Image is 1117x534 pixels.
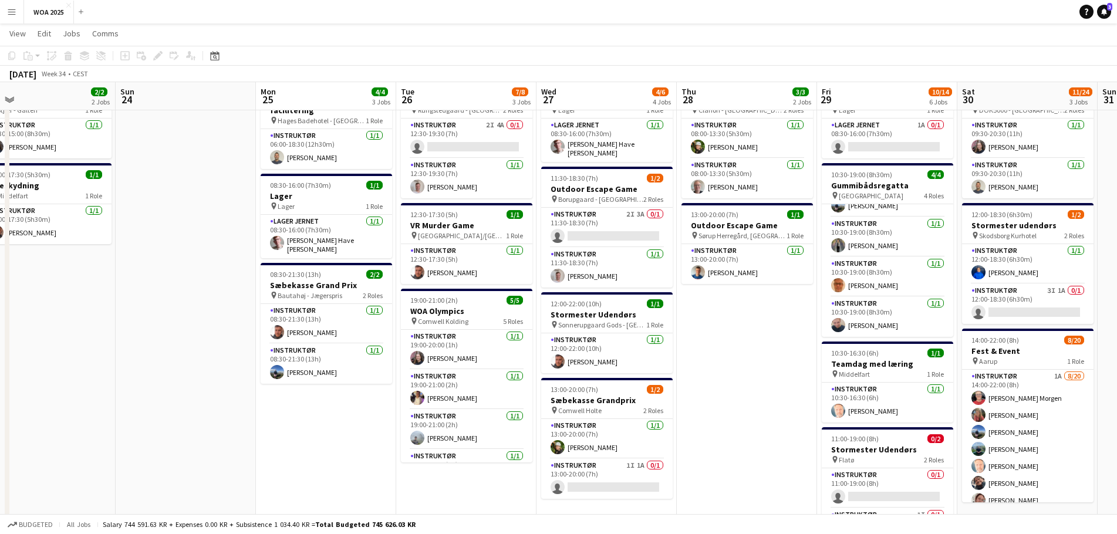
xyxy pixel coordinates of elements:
[401,220,532,231] h3: VR Murder Game
[541,378,673,499] div: 13:00-20:00 (7h)1/2Sæbekasse Grandprix Comwell Holte2 RolesInstruktør1/113:00-20:00 (7h)[PERSON_N...
[401,289,532,462] div: 19:00-21:00 (2h)5/5WOA Olympics Comwell Kolding5 RolesInstruktør1/119:00-20:00 (1h)[PERSON_NAME]I...
[962,244,1094,284] app-card-role: Instruktør1/112:00-18:30 (6h30m)[PERSON_NAME]
[506,231,523,240] span: 1 Role
[551,385,598,394] span: 13:00-20:00 (7h)
[962,119,1094,158] app-card-role: Instruktør1/109:30-20:30 (11h)[PERSON_NAME]
[541,167,673,288] app-job-card: 11:30-18:30 (7h)1/2Outdoor Escape Game Borupgaard - [GEOGRAPHIC_DATA]2 RolesInstruktør2I3A0/111:3...
[512,87,528,96] span: 7/8
[971,336,1019,344] span: 14:00-22:00 (8h)
[927,434,944,443] span: 0/2
[643,406,663,415] span: 2 Roles
[39,69,68,78] span: Week 34
[793,97,811,106] div: 2 Jobs
[261,263,392,384] app-job-card: 08:30-21:30 (13h)2/2Sæbekasse Grand Prix Bautahøj - Jægerspris2 RolesInstruktør1/108:30-21:30 (13...
[366,202,383,211] span: 1 Role
[278,116,366,125] span: Hages Badehotel - [GEOGRAPHIC_DATA]
[401,330,532,370] app-card-role: Instruktør1/119:00-20:00 (1h)[PERSON_NAME]
[646,320,663,329] span: 1 Role
[839,370,870,378] span: Middelfart
[822,257,953,297] app-card-role: Instruktør1/110:30-19:00 (8h30m)[PERSON_NAME]
[822,180,953,191] h3: Gummibådsregatta
[962,284,1094,324] app-card-role: Instruktør3I1A0/112:00-18:30 (6h30m)
[92,28,119,39] span: Comms
[927,370,944,378] span: 1 Role
[962,346,1094,356] h3: Fest & Event
[278,202,295,211] span: Lager
[822,468,953,508] app-card-role: Instruktør0/111:00-19:00 (8h)
[270,181,331,190] span: 08:30-16:00 (7h30m)
[822,86,831,97] span: Fri
[979,357,997,366] span: Aarup
[541,77,673,162] app-job-card: 08:30-16:00 (7h30m)1/1Lager Lager1 RoleLager Jernet1/108:30-16:00 (7h30m)[PERSON_NAME] Have [PERS...
[541,184,673,194] h3: Outdoor Escape Game
[541,395,673,405] h3: Sæbekasse Grandprix
[410,296,458,305] span: 19:00-21:00 (2h)
[103,520,416,529] div: Salary 744 591.63 KR + Expenses 0.00 KR + Subsistence 1 034.40 KR =
[541,333,673,373] app-card-role: Instruktør1/112:00-22:00 (10h)[PERSON_NAME]
[541,119,673,162] app-card-role: Lager Jernet1/108:30-16:00 (7h30m)[PERSON_NAME] Have [PERSON_NAME]
[558,195,643,204] span: Borupgaard - [GEOGRAPHIC_DATA]
[401,203,532,284] app-job-card: 12:30-17:30 (5h)1/1VR Murder Game [GEOGRAPHIC_DATA]/[GEOGRAPHIC_DATA]1 RoleInstruktør1/112:30-17:...
[1069,87,1092,96] span: 11/24
[92,97,110,106] div: 2 Jobs
[787,210,804,219] span: 1/1
[962,329,1094,502] app-job-card: 14:00-22:00 (8h)8/20Fest & Event Aarup1 RoleInstruktør1A8/2014:00-22:00 (8h)[PERSON_NAME] Morgen[...
[831,170,892,179] span: 10:30-19:00 (8h30m)
[822,444,953,455] h3: Stormester Udendørs
[120,86,134,97] span: Sun
[261,215,392,258] app-card-role: Lager Jernet1/108:30-16:00 (7h30m)[PERSON_NAME] Have [PERSON_NAME]
[261,174,392,258] app-job-card: 08:30-16:00 (7h30m)1/1Lager Lager1 RoleLager Jernet1/108:30-16:00 (7h30m)[PERSON_NAME] Have [PERS...
[507,210,523,219] span: 1/1
[792,87,809,96] span: 3/3
[401,449,532,489] app-card-role: Instruktør1/119:00-21:00 (2h)
[962,86,975,97] span: Sat
[399,93,414,106] span: 26
[261,304,392,344] app-card-role: Instruktør1/108:30-21:30 (13h)[PERSON_NAME]
[962,203,1094,324] div: 12:00-18:30 (6h30m)1/2Stormester udendørs Skodsborg Kurhotel2 RolesInstruktør1/112:00-18:30 (6h30...
[924,191,944,200] span: 4 Roles
[681,86,696,97] span: Thu
[410,210,458,219] span: 12:30-17:30 (5h)
[822,77,953,158] div: 08:30-16:00 (7h30m)0/1Lager Lager1 RoleLager Jernet1A0/108:30-16:00 (7h30m)
[418,231,506,240] span: [GEOGRAPHIC_DATA]/[GEOGRAPHIC_DATA]
[366,181,383,190] span: 1/1
[927,170,944,179] span: 4/4
[372,87,388,96] span: 4/4
[401,158,532,198] app-card-role: Instruktør1/112:30-19:30 (7h)[PERSON_NAME]
[261,77,392,169] app-job-card: 06:00-18:30 (12h30m)1/1Kommunikaos med facilitering Hages Badehotel - [GEOGRAPHIC_DATA]1 RoleInst...
[681,77,813,198] app-job-card: 08:00-13:30 (5h30m)2/2Optimizer Clarion - [GEOGRAPHIC_DATA]2 RolesInstruktør1/108:00-13:30 (5h30m...
[401,306,532,316] h3: WOA Olympics
[38,28,51,39] span: Edit
[681,119,813,158] app-card-role: Instruktør1/108:00-13:30 (5h30m)[PERSON_NAME]
[503,317,523,326] span: 5 Roles
[401,244,532,284] app-card-role: Instruktør1/112:30-17:30 (5h)[PERSON_NAME]
[86,170,102,179] span: 1/1
[1102,86,1116,97] span: Sun
[401,77,532,198] app-job-card: 12:30-19:30 (7h)1/2Outdoor Escape Game Rungstedgaard - [GEOGRAPHIC_DATA]2 RolesInstruktør2I4A0/11...
[1064,336,1084,344] span: 8/20
[962,77,1094,198] div: 09:30-20:30 (11h)2/2Kombinations arrangement DOK5000 - [GEOGRAPHIC_DATA]2 RolesInstruktør1/109:30...
[9,28,26,39] span: View
[87,26,123,41] a: Comms
[541,292,673,373] div: 12:00-22:00 (10h)1/1Stormester Udendørs Sonnerupgaard Gods - [GEOGRAPHIC_DATA]1 RoleInstruktør1/1...
[831,349,879,357] span: 10:30-16:30 (6h)
[507,296,523,305] span: 5/5
[822,217,953,257] app-card-role: Instruktør1/110:30-19:00 (8h30m)[PERSON_NAME]
[315,520,416,529] span: Total Budgeted 745 626.03 KR
[839,191,903,200] span: [GEOGRAPHIC_DATA]
[681,220,813,231] h3: Outdoor Escape Game
[85,191,102,200] span: 1 Role
[1069,97,1092,106] div: 3 Jobs
[647,174,663,182] span: 1/2
[366,270,383,279] span: 2/2
[9,68,36,80] div: [DATE]
[541,248,673,288] app-card-role: Instruktør1/111:30-18:30 (7h)[PERSON_NAME]
[681,158,813,198] app-card-role: Instruktør1/108:00-13:30 (5h30m)[PERSON_NAME]
[1097,5,1111,19] a: 3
